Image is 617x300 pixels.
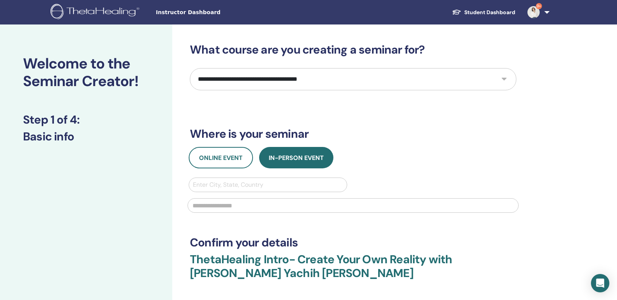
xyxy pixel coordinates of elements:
[189,147,253,168] button: Online Event
[23,130,149,143] h3: Basic info
[452,9,461,15] img: graduation-cap-white.svg
[156,8,271,16] span: Instructor Dashboard
[536,3,542,9] span: 9+
[190,127,516,141] h3: Where is your seminar
[527,6,540,18] img: default.jpg
[269,154,324,162] span: In-Person Event
[259,147,333,168] button: In-Person Event
[190,43,516,57] h3: What course are you creating a seminar for?
[23,113,149,127] h3: Step 1 of 4 :
[591,274,609,292] div: Open Intercom Messenger
[190,253,516,289] h3: ThetaHealing Intro- Create Your Own Reality with [PERSON_NAME] Yachih [PERSON_NAME]
[446,5,521,20] a: Student Dashboard
[190,236,516,249] h3: Confirm your details
[23,55,149,90] h2: Welcome to the Seminar Creator!
[199,154,243,162] span: Online Event
[51,4,142,21] img: logo.png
